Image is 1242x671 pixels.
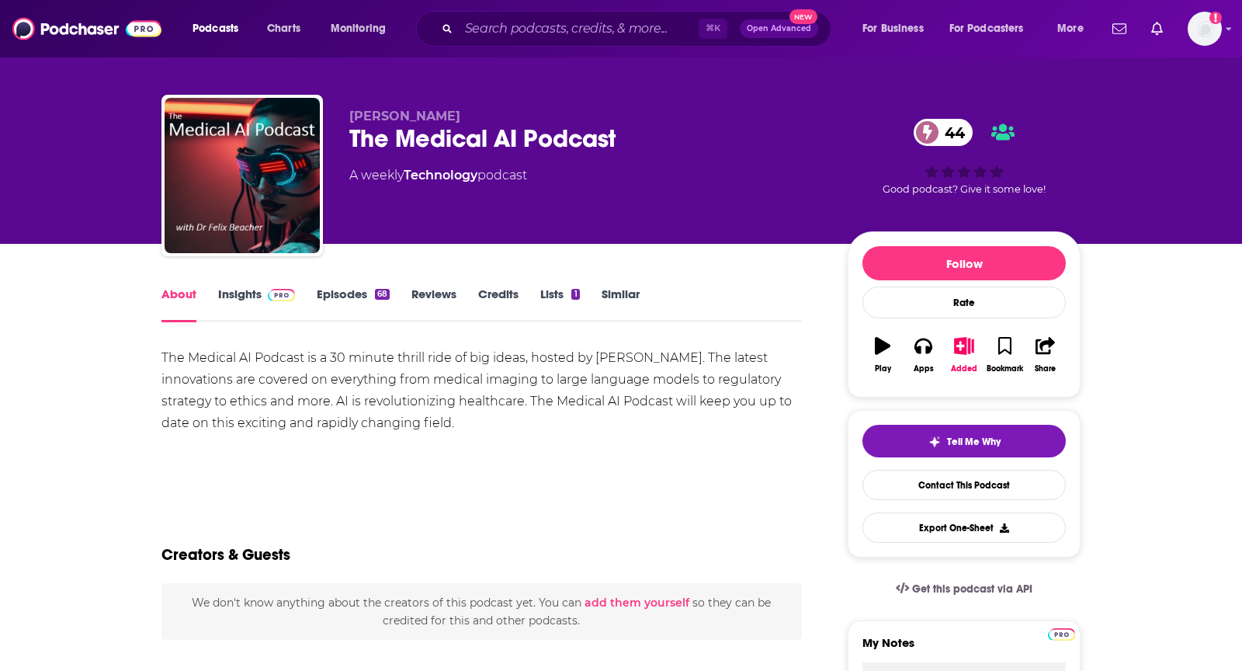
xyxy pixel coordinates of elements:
a: Pro website [1048,626,1075,641]
a: Lists1 [540,287,579,322]
button: tell me why sparkleTell Me Why [862,425,1066,457]
a: InsightsPodchaser Pro [218,287,295,322]
div: 68 [375,289,390,300]
span: Tell Me Why [947,436,1001,448]
h2: Creators & Guests [161,545,290,565]
div: Added [951,364,977,374]
img: tell me why sparkle [928,436,941,448]
a: Show notifications dropdown [1106,16,1133,42]
button: Bookmark [984,327,1025,383]
a: Reviews [411,287,456,322]
button: Share [1025,327,1066,383]
a: Similar [602,287,640,322]
div: The Medical AI Podcast is a 30 minute thrill ride of big ideas, hosted by [PERSON_NAME]. The late... [161,347,802,434]
button: Show profile menu [1188,12,1222,46]
a: Charts [257,16,310,41]
label: My Notes [862,635,1066,662]
a: Episodes68 [317,287,390,322]
button: Apps [903,327,943,383]
span: Logged in as TeemsPR [1188,12,1222,46]
div: 44Good podcast? Give it some love! [848,109,1081,205]
div: Apps [914,364,934,374]
button: Added [944,327,984,383]
div: A weekly podcast [349,166,527,185]
div: Share [1035,364,1056,374]
a: Get this podcast via API [883,570,1045,608]
span: For Business [862,18,924,40]
span: Monitoring [331,18,386,40]
button: Export One-Sheet [862,513,1066,543]
a: About [161,287,196,322]
div: Search podcasts, credits, & more... [431,11,846,47]
div: Play [875,364,891,374]
span: For Podcasters [949,18,1024,40]
span: Open Advanced [747,25,811,33]
img: User Profile [1188,12,1222,46]
button: open menu [852,16,943,41]
span: New [789,9,817,24]
a: Technology [404,168,477,183]
span: 44 [929,119,973,146]
span: [PERSON_NAME] [349,109,460,123]
span: We don't know anything about the creators of this podcast yet . You can so they can be credited f... [192,596,771,627]
button: Play [862,327,903,383]
span: ⌘ K [699,19,727,39]
span: Podcasts [193,18,238,40]
button: Follow [862,246,1066,280]
a: Show notifications dropdown [1145,16,1169,42]
button: open menu [1046,16,1103,41]
button: open menu [182,16,258,41]
div: 1 [571,289,579,300]
img: The Medical AI Podcast [165,98,320,253]
div: Bookmark [987,364,1023,374]
span: Good podcast? Give it some love! [883,183,1046,195]
img: Podchaser - Follow, Share and Rate Podcasts [12,14,161,43]
img: Podchaser Pro [1048,628,1075,641]
svg: Add a profile image [1209,12,1222,24]
button: open menu [939,16,1046,41]
div: Rate [862,287,1066,318]
span: Charts [267,18,300,40]
span: More [1057,18,1084,40]
button: open menu [320,16,406,41]
span: Get this podcast via API [912,582,1032,596]
img: Podchaser Pro [268,289,295,301]
a: Contact This Podcast [862,470,1066,500]
button: Open AdvancedNew [740,19,818,38]
a: Credits [478,287,519,322]
a: 44 [914,119,973,146]
button: add them yourself [585,596,689,609]
input: Search podcasts, credits, & more... [459,16,699,41]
